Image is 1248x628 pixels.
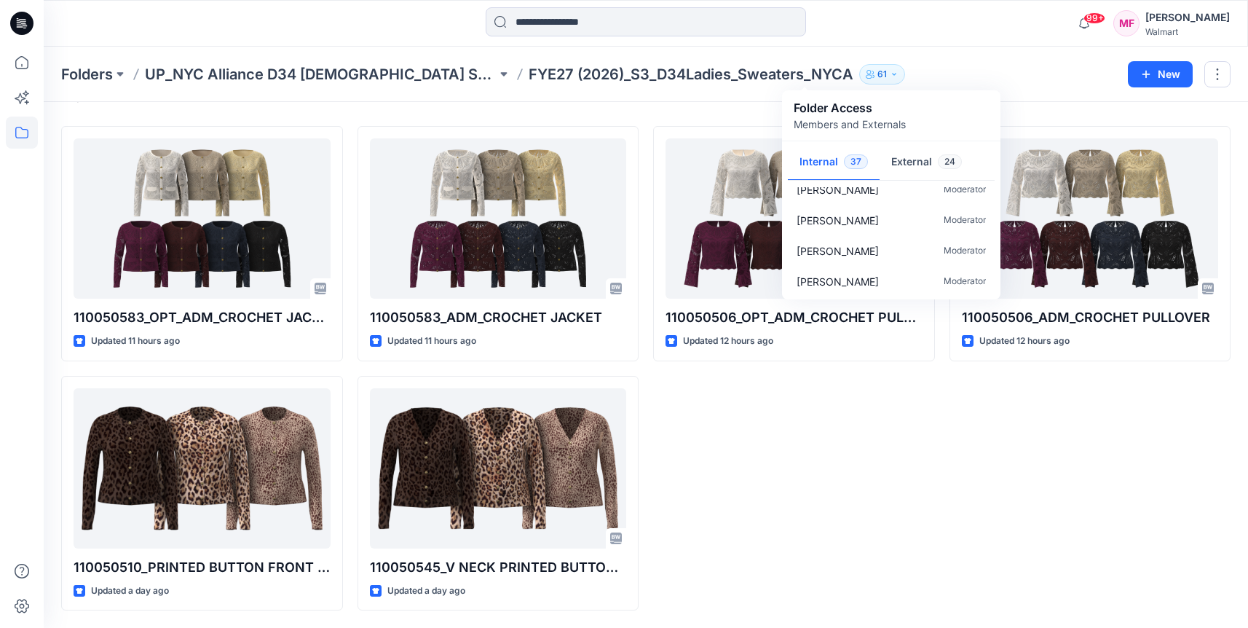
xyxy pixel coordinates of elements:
[74,388,331,549] a: 110050510_PRINTED BUTTON FRONT CARDIGAN
[74,557,331,578] p: 110050510_PRINTED BUTTON FRONT CARDIGAN
[61,64,113,85] a: Folders
[387,334,476,349] p: Updated 11 hours ago
[1113,10,1140,36] div: MF
[944,213,986,228] p: Moderator
[785,205,998,235] a: [PERSON_NAME]Moderator
[91,584,169,599] p: Updated a day ago
[797,274,879,289] p: Sang Dinh
[785,174,998,205] a: [PERSON_NAME]Moderator
[666,138,923,299] a: 110050506_OPT_ADM_CROCHET PULLOVER
[944,182,986,197] p: Moderator
[370,138,627,299] a: 110050583_ADM_CROCHET JACKET
[880,144,973,181] button: External
[785,235,998,266] a: [PERSON_NAME]Moderator
[1128,61,1193,87] button: New
[794,99,906,117] p: Folder Access
[145,64,497,85] a: UP_NYC Alliance D34 [DEMOGRAPHIC_DATA] Sweaters
[529,64,853,85] p: FYE27 (2026)_S3_D34Ladies_Sweaters_NYCA
[370,307,627,328] p: 110050583_ADM_CROCHET JACKET
[797,243,879,259] p: Alanna Lizun
[962,138,1219,299] a: 110050506_ADM_CROCHET PULLOVER
[944,274,986,289] p: Moderator
[944,243,986,259] p: Moderator
[844,154,868,169] span: 37
[788,144,880,181] button: Internal
[797,182,879,197] p: Rochelle La Fortune
[387,584,465,599] p: Updated a day ago
[370,388,627,549] a: 110050545_V NECK PRINTED BUTTON FRONT CARDIGAN
[797,213,879,228] p: Hailey Monnig
[1083,12,1105,24] span: 99+
[938,154,962,169] span: 24
[979,334,1070,349] p: Updated 12 hours ago
[794,117,906,132] p: Members and Externals
[666,307,923,328] p: 110050506_OPT_ADM_CROCHET PULLOVER
[1145,26,1230,37] div: Walmart
[785,266,998,297] a: [PERSON_NAME]Moderator
[859,64,905,85] button: 61
[877,66,887,82] p: 61
[370,557,627,578] p: 110050545_V NECK PRINTED BUTTON FRONT CARDIGAN
[1145,9,1230,26] div: [PERSON_NAME]
[91,334,180,349] p: Updated 11 hours ago
[962,307,1219,328] p: 110050506_ADM_CROCHET PULLOVER
[74,138,331,299] a: 110050583_OPT_ADM_CROCHET JACKET
[74,307,331,328] p: 110050583_OPT_ADM_CROCHET JACKET
[683,334,773,349] p: Updated 12 hours ago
